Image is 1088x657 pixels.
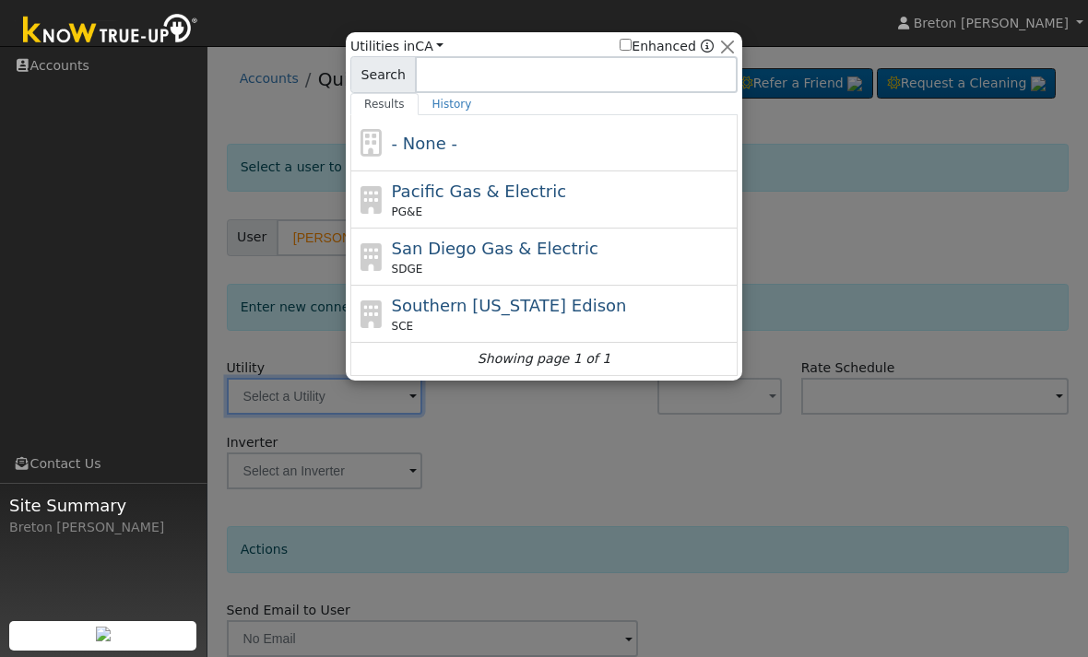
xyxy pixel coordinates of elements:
img: Know True-Up [14,10,207,52]
span: SDGE [392,261,423,277]
input: Enhanced [620,39,632,51]
a: Results [350,93,419,115]
img: retrieve [96,627,111,641]
span: Southern [US_STATE] Edison [392,296,627,315]
a: History [419,93,486,115]
span: Breton [PERSON_NAME] [914,16,1069,30]
i: Showing page 1 of 1 [478,349,610,369]
a: Enhanced Providers [701,39,714,53]
a: CA [415,39,443,53]
span: SCE [392,318,414,334]
span: - None - [392,134,457,153]
span: Site Summary [9,493,197,518]
span: San Diego Gas & Electric [392,239,598,258]
span: PG&E [392,204,422,220]
label: Enhanced [620,37,696,56]
span: Show enhanced providers [620,37,714,56]
span: Utilities in [350,37,443,56]
span: Pacific Gas & Electric [392,182,566,201]
span: Search [350,56,416,93]
div: Breton [PERSON_NAME] [9,518,197,537]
